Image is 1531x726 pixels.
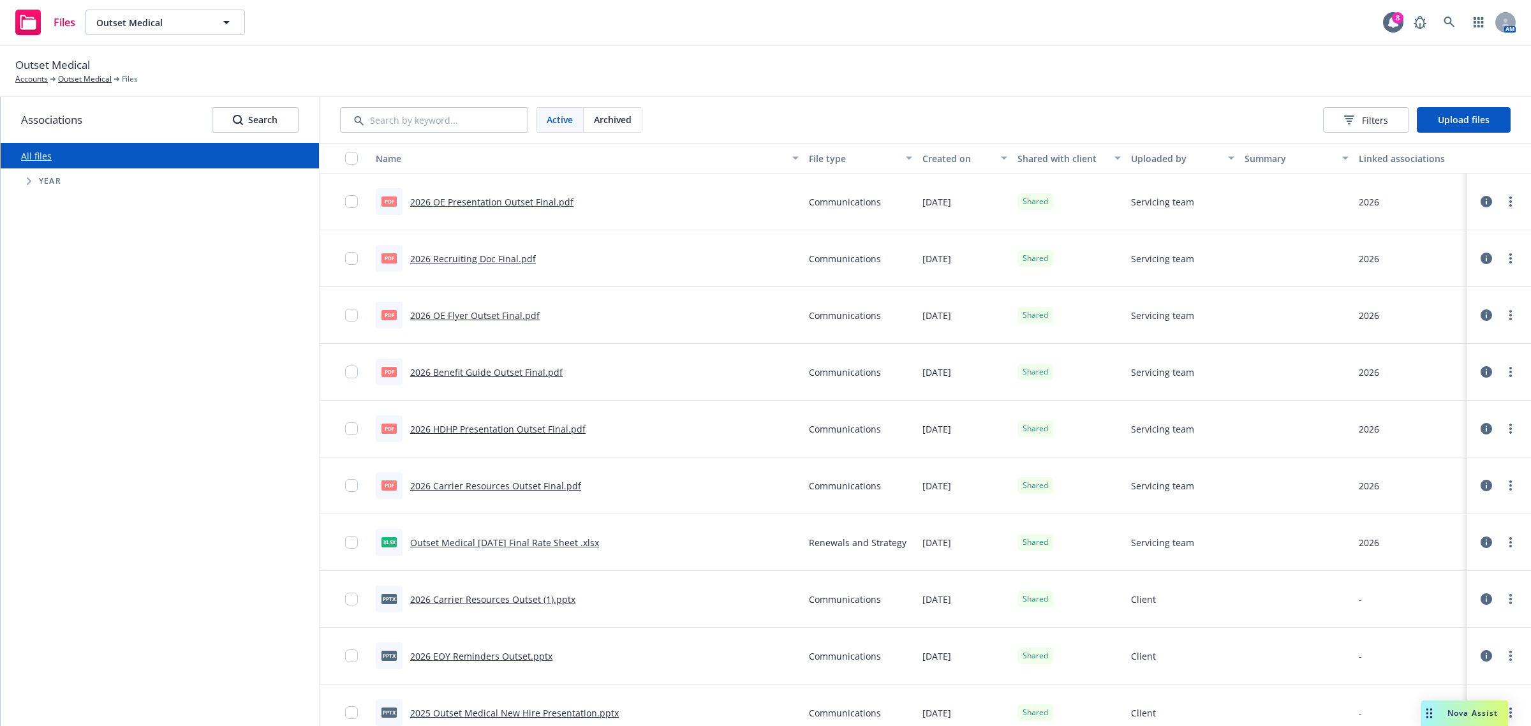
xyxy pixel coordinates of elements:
span: Servicing team [1131,309,1194,322]
button: Linked associations [1354,143,1467,174]
span: Nova Assist [1447,707,1498,718]
button: Created on [917,143,1012,174]
div: 2026 [1359,479,1379,493]
input: Toggle Row Selected [345,366,358,378]
span: Archived [594,113,632,126]
input: Toggle Row Selected [345,593,358,605]
svg: Search [233,115,243,125]
span: Servicing team [1131,195,1194,209]
span: pptx [381,707,397,717]
a: 2026 OE Flyer Outset Final.pdf [410,309,540,322]
span: Upload files [1438,114,1490,126]
span: Shared [1023,707,1048,718]
span: Active [547,113,573,126]
div: 2026 [1359,252,1379,265]
div: - [1359,706,1362,720]
a: more [1503,648,1518,663]
span: Shared [1023,480,1048,491]
input: Toggle Row Selected [345,309,358,322]
button: Upload files [1417,107,1511,133]
a: Report a Bug [1407,10,1433,35]
span: pdf [381,367,397,376]
span: Communications [809,479,881,493]
div: File type [809,152,898,165]
span: Shared [1023,309,1048,321]
a: 2025 Outset Medical New Hire Presentation.pptx [410,707,619,719]
input: Toggle Row Selected [345,649,358,662]
a: more [1503,591,1518,607]
button: File type [804,143,917,174]
div: Tree Example [1,168,319,194]
span: Communications [809,309,881,322]
div: Search [233,108,277,132]
span: Shared [1023,423,1048,434]
a: more [1503,364,1518,380]
a: 2026 HDHP Presentation Outset Final.pdf [410,423,586,435]
div: 8 [1392,12,1403,24]
button: Summary [1239,143,1353,174]
span: Client [1131,649,1156,663]
span: Associations [21,112,82,128]
span: pdf [381,480,397,490]
div: Name [376,152,785,165]
button: Name [371,143,804,174]
span: Shared [1023,650,1048,662]
input: Toggle Row Selected [345,195,358,208]
span: [DATE] [922,309,951,322]
span: pdf [381,424,397,433]
span: pptx [381,651,397,660]
span: [DATE] [922,252,951,265]
button: Outset Medical [85,10,245,35]
span: [DATE] [922,649,951,663]
span: Client [1131,706,1156,720]
span: xlsx [381,537,397,547]
span: pdf [381,196,397,206]
span: Client [1131,593,1156,606]
button: SearchSearch [212,107,299,133]
div: - [1359,593,1362,606]
a: more [1503,478,1518,493]
span: Filters [1344,114,1388,127]
span: [DATE] [922,706,951,720]
span: Files [54,17,75,27]
input: Search by keyword... [340,107,528,133]
button: Shared with client [1012,143,1126,174]
a: 2026 OE Presentation Outset Final.pdf [410,196,573,208]
span: Shared [1023,366,1048,378]
input: Toggle Row Selected [345,706,358,719]
span: [DATE] [922,593,951,606]
span: Shared [1023,537,1048,548]
span: Communications [809,252,881,265]
span: Communications [809,706,881,720]
a: Outset Medical [DATE] Final Rate Sheet .xlsx [410,537,599,549]
a: Accounts [15,73,48,85]
div: Drag to move [1421,700,1437,726]
span: Servicing team [1131,252,1194,265]
span: Renewals and Strategy [809,536,906,549]
input: Toggle Row Selected [345,479,358,492]
button: Filters [1323,107,1409,133]
div: 2026 [1359,309,1379,322]
span: Year [39,177,61,185]
input: Toggle Row Selected [345,536,358,549]
a: 2026 Recruiting Doc Final.pdf [410,253,536,265]
button: Uploaded by [1126,143,1239,174]
a: more [1503,421,1518,436]
span: Servicing team [1131,479,1194,493]
span: pdf [381,310,397,320]
span: Communications [809,366,881,379]
span: Files [122,73,138,85]
div: Shared with client [1017,152,1107,165]
span: Servicing team [1131,422,1194,436]
span: [DATE] [922,536,951,549]
span: [DATE] [922,366,951,379]
div: Linked associations [1359,152,1462,165]
input: Toggle Row Selected [345,422,358,435]
span: Communications [809,422,881,436]
span: Outset Medical [15,57,90,73]
span: [DATE] [922,195,951,209]
div: Uploaded by [1131,152,1220,165]
a: more [1503,705,1518,720]
span: pdf [381,253,397,263]
div: 2026 [1359,422,1379,436]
